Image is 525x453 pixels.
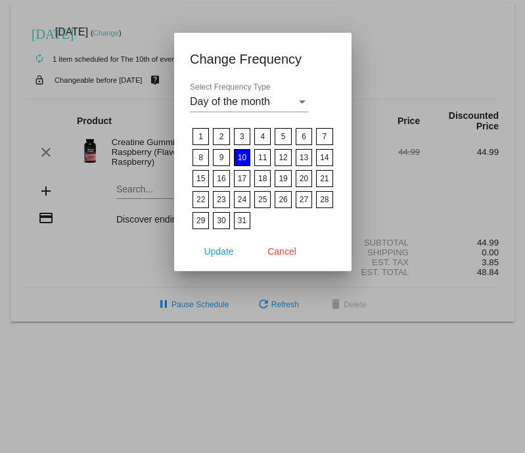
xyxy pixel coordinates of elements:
label: 25 [254,191,271,208]
label: 31 [233,212,250,229]
label: 15 [193,170,209,187]
label: 17 [233,170,250,187]
label: 21 [316,170,332,187]
label: 12 [275,149,291,166]
label: 30 [213,212,229,229]
mat-select: Select Frequency Type [190,96,308,108]
span: Update [204,246,233,257]
label: 18 [254,170,271,187]
label: 10 [233,149,250,166]
label: 19 [275,170,291,187]
label: 7 [316,128,332,145]
label: 24 [233,191,250,208]
label: 23 [213,191,229,208]
label: 20 [296,170,312,187]
label: 29 [193,212,209,229]
label: 28 [316,191,332,208]
span: Cancel [267,246,296,257]
button: Update [190,240,248,263]
label: 3 [233,128,250,145]
label: 1 [193,128,209,145]
label: 6 [296,128,312,145]
label: 26 [275,191,291,208]
label: 27 [296,191,312,208]
label: 13 [296,149,312,166]
label: 9 [213,149,229,166]
label: 8 [193,149,209,166]
label: 22 [193,191,209,208]
label: 5 [275,128,291,145]
h1: Change Frequency [190,49,336,70]
label: 16 [213,170,229,187]
label: 2 [213,128,229,145]
label: 4 [254,128,271,145]
button: Cancel [253,240,311,263]
span: Day of the month [190,96,270,107]
label: 14 [316,149,332,166]
label: 11 [254,149,271,166]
